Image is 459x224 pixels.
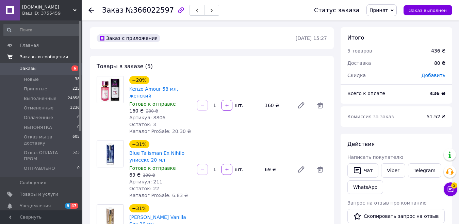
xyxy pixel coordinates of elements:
[102,6,124,14] span: Заказ
[22,4,73,10] span: MODNO.UNO
[24,124,52,131] span: НЕПОНЯТКА
[370,8,388,13] span: Принят
[129,101,176,107] span: Готово к отправке
[409,8,447,13] span: Заказ выполнен
[20,42,39,48] span: Главная
[24,115,53,121] span: Оплаченные
[233,166,244,173] div: шт.
[24,95,56,102] span: Выполненные
[347,91,385,96] span: Всего к оплате
[408,163,441,178] a: Telegram
[427,114,445,119] span: 51.52 ₴
[77,165,80,171] span: 0
[24,134,72,146] span: Отказ мы за доставку
[71,65,78,71] span: 6
[68,95,80,102] span: 24858
[347,73,366,78] span: Скидка
[24,150,72,162] span: Отказ ОПЛАТА ПРОМ
[129,115,165,120] span: Артикул: 8806
[347,180,383,194] a: WhatsApp
[24,86,47,92] span: Принятые
[404,5,452,15] button: Заказ выполнен
[451,182,457,189] span: 3
[72,150,80,162] span: 523
[97,63,153,70] span: Товары в заказе (5)
[24,76,39,83] span: Новые
[262,101,292,110] div: 160 ₴
[129,129,191,134] span: Каталог ProSale: 20.30 ₴
[347,209,445,223] button: Скопировать запрос на отзыв
[75,76,80,83] span: 38
[347,48,372,54] span: 5 товаров
[129,186,159,191] span: Остаток: 22
[126,6,174,14] span: №366022597
[262,165,292,174] div: 69 ₴
[72,86,80,92] span: 225
[129,204,149,212] div: −31%
[129,76,149,84] div: −20%
[129,165,176,171] span: Готово к отправке
[347,141,375,147] span: Действия
[146,109,158,114] span: 200 ₴
[314,7,360,14] div: Статус заказа
[65,203,70,209] span: 9
[313,99,327,112] span: Удалить
[294,163,308,176] a: Редактировать
[129,172,141,178] span: 69 ₴
[129,193,188,198] span: Каталог ProSale: 6.83 ₴
[70,203,78,209] span: 47
[296,35,327,41] time: [DATE] 15:27
[129,150,184,163] a: Blue Talisman Ex Nihilo унисекс 20 мл
[381,163,405,178] a: Viber
[347,154,403,160] span: Написать покупателю
[233,102,244,109] div: шт.
[24,165,55,171] span: ОТПРАВЛЕНО
[77,124,80,131] span: 0
[143,173,155,178] span: 100 ₴
[444,182,457,196] button: Чат с покупателем3
[129,86,178,99] a: Kenzo Amour 58 мл, женский
[20,54,68,60] span: Заказы и сообщения
[431,47,445,54] div: 436 ₴
[88,7,94,14] div: Вернуться назад
[20,203,51,209] span: Уведомления
[20,65,36,72] span: Заказы
[20,191,58,197] span: Товары и услуги
[347,114,394,119] span: Комиссия за заказ
[70,105,80,111] span: 3236
[22,10,82,16] div: Ваш ID: 3755459
[347,163,378,178] button: Чат
[77,115,80,121] span: 6
[129,108,144,114] span: 160 ₴
[313,163,327,176] span: Удалить
[97,76,124,103] img: Kenzo Amour 58 мл, женский
[347,60,371,66] span: Доставка
[97,140,124,167] img: Blue Talisman Ex Nihilo унисекс 20 мл
[347,200,427,206] span: Запрос на отзыв про компанию
[72,134,80,146] span: 605
[347,34,364,41] span: Итого
[97,34,160,42] div: Заказ с приложения
[430,56,449,71] div: 80 ₴
[3,24,80,36] input: Поиск
[129,179,162,184] span: Артикул: 211
[430,91,445,96] b: 436 ₴
[422,73,445,78] span: Добавить
[129,140,149,148] div: −31%
[24,105,53,111] span: Отмененные
[20,180,46,186] span: Сообщения
[129,122,156,127] span: Остаток: 3
[294,99,308,112] a: Редактировать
